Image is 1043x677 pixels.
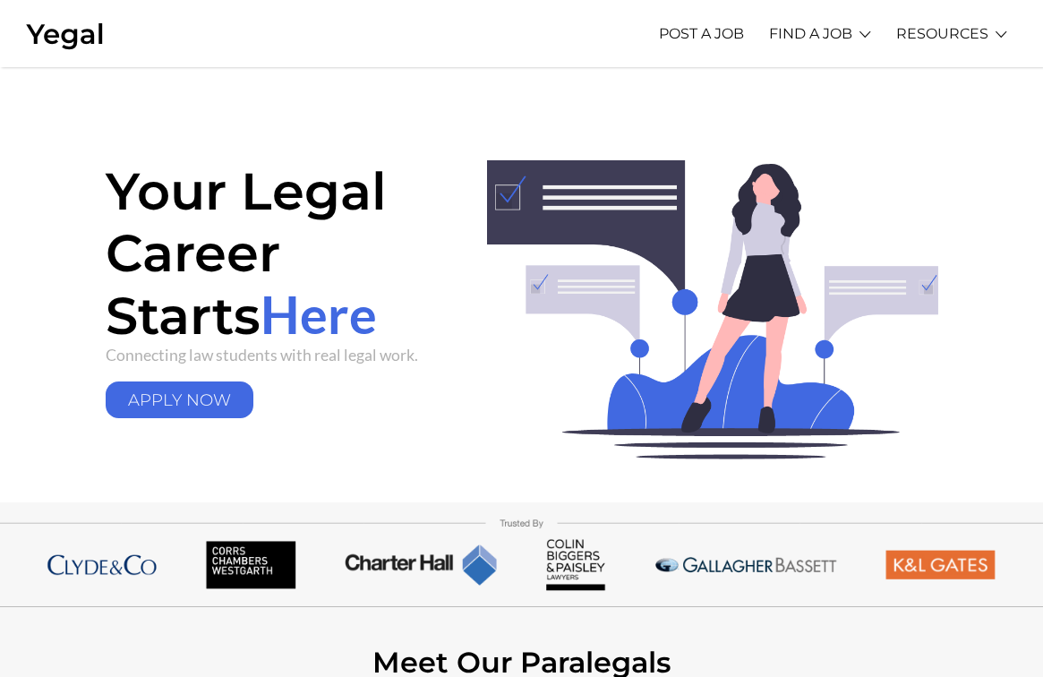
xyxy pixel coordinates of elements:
[261,283,377,345] span: Here
[106,160,437,346] h1: Your Legal Career Starts
[896,9,988,58] a: RESOURCES
[659,9,744,58] a: POST A JOB
[464,160,938,459] img: header-img
[106,346,437,364] p: Connecting law students with real legal work.
[769,9,852,58] a: FIND A JOB
[106,381,254,418] a: APPLY NOW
